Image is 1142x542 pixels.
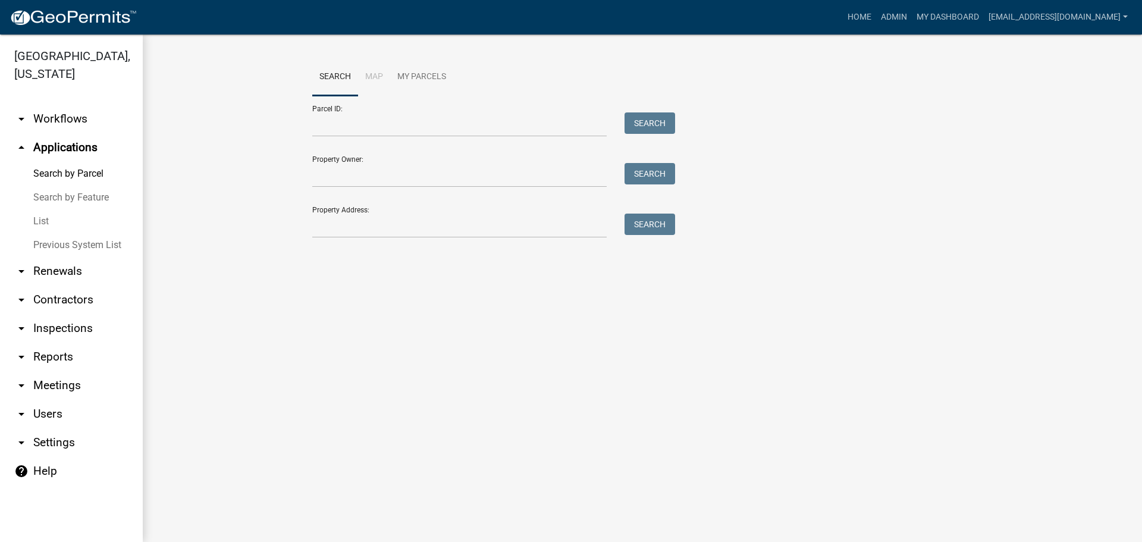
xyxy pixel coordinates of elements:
[984,6,1132,29] a: [EMAIL_ADDRESS][DOMAIN_NAME]
[625,214,675,235] button: Search
[14,350,29,364] i: arrow_drop_down
[625,112,675,134] button: Search
[912,6,984,29] a: My Dashboard
[14,321,29,336] i: arrow_drop_down
[390,58,453,96] a: My Parcels
[14,378,29,393] i: arrow_drop_down
[625,163,675,184] button: Search
[312,58,358,96] a: Search
[14,436,29,450] i: arrow_drop_down
[14,464,29,478] i: help
[14,407,29,421] i: arrow_drop_down
[843,6,876,29] a: Home
[876,6,912,29] a: Admin
[14,264,29,278] i: arrow_drop_down
[14,293,29,307] i: arrow_drop_down
[14,140,29,155] i: arrow_drop_up
[14,112,29,126] i: arrow_drop_down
